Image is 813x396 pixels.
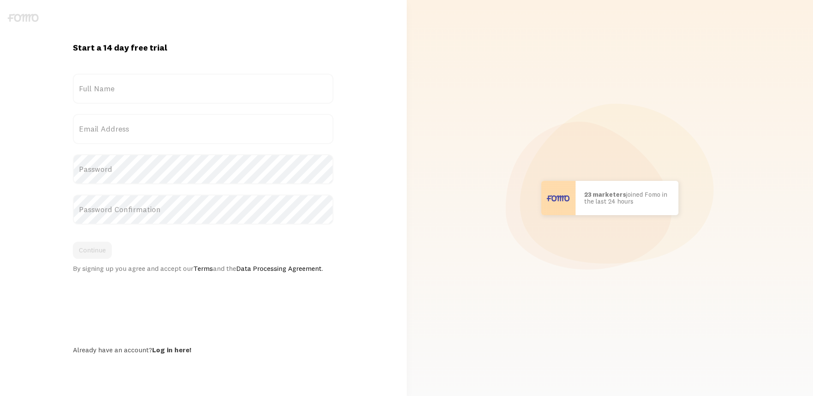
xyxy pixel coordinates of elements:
h1: Start a 14 day free trial [73,42,333,53]
label: Full Name [73,74,333,104]
img: fomo-logo-gray-b99e0e8ada9f9040e2984d0d95b3b12da0074ffd48d1e5cb62ac37fc77b0b268.svg [8,14,39,22]
label: Password [73,154,333,184]
a: Data Processing Agreement [236,264,321,273]
label: Email Address [73,114,333,144]
div: Already have an account? [73,345,333,354]
div: By signing up you agree and accept our and the . [73,264,333,273]
img: User avatar [541,181,576,215]
label: Password Confirmation [73,195,333,225]
p: joined Fomo in the last 24 hours [584,191,670,205]
a: Log in here! [152,345,191,354]
a: Terms [193,264,213,273]
b: 23 marketers [584,190,626,198]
